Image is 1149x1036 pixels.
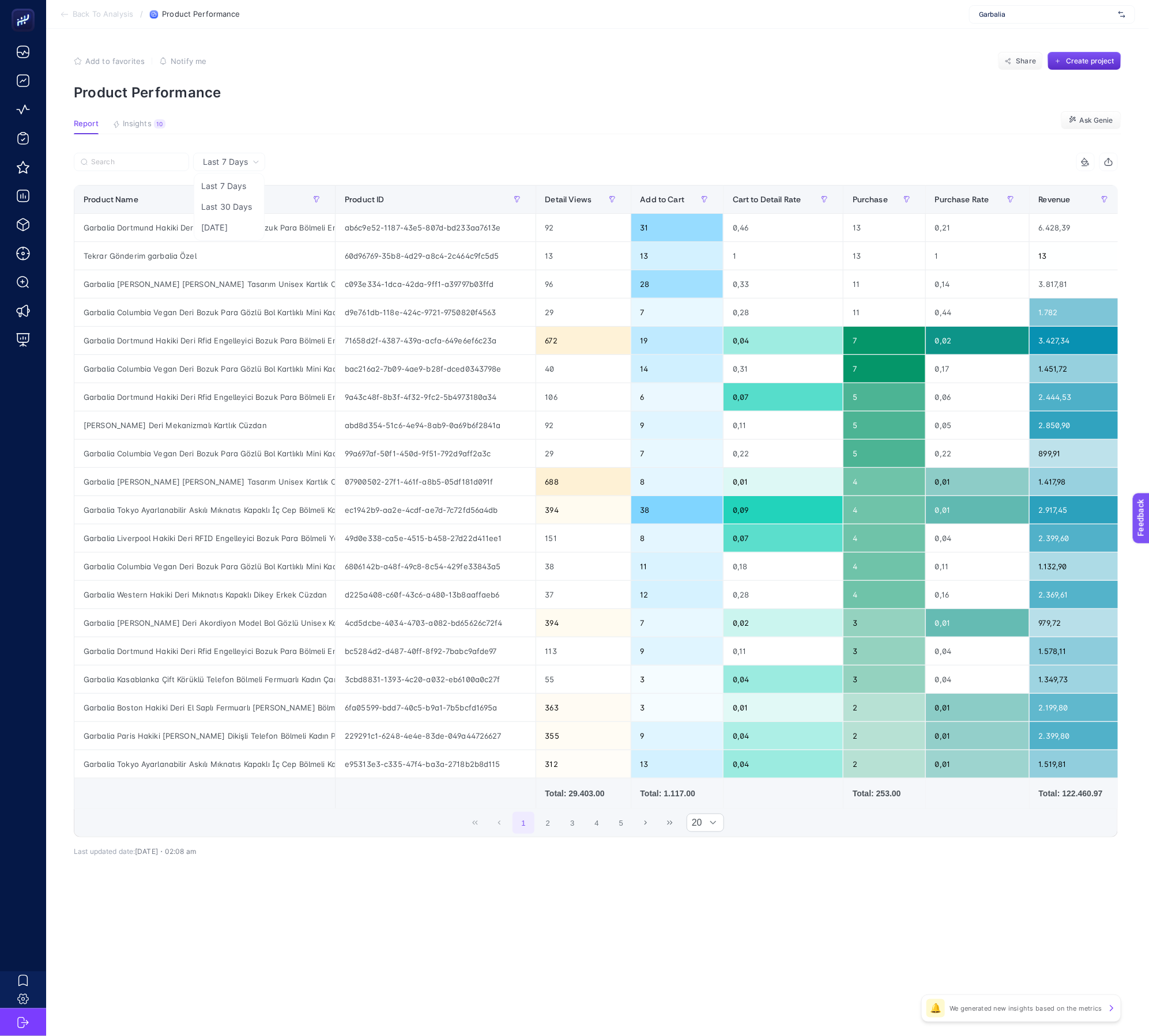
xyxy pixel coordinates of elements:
button: 4 [586,812,608,834]
div: 96 [536,270,631,298]
span: Product Performance [162,10,240,19]
div: 5 [843,411,925,439]
div: bc5284d2-d487-40ff-8f92-7babc9afde97 [336,637,535,665]
button: 1 [513,812,534,834]
span: Purchase [853,195,888,204]
div: 9 [631,411,723,439]
img: svg%3e [1118,9,1125,20]
div: 0,04 [724,722,843,750]
div: 0,04 [926,666,1029,693]
div: 3 [631,694,723,721]
div: Garbalia Dortmund Hakiki Deri Rfid Engelleyici Bozuk Para Bölmeli Erkek Cüzdanı [74,383,335,411]
button: 3 [562,812,583,834]
div: 0,21 [926,214,1029,241]
div: 3 [843,609,925,637]
div: Total: 122.460.97 [1039,788,1114,799]
span: Back To Analysis [73,10,133,19]
div: Total: 29.403.00 [545,788,621,799]
div: 0,04 [724,327,843,354]
span: Create project [1066,56,1114,66]
div: 99a697af-50f1-450d-9f51-792d9aff2a3c [336,440,535,467]
div: 13 [631,242,723,270]
div: 979,72 [1030,609,1123,637]
div: 0,09 [724,496,843,524]
div: 0,44 [926,298,1029,326]
div: 4 [843,468,925,496]
div: 38 [631,496,723,524]
li: Last 30 Days [197,196,262,217]
div: 0,18 [724,553,843,580]
div: Garbalia Boston Hakiki Deri El Saplı Fermuarlı [PERSON_NAME] Bölmeli Portföy [GEOGRAPHIC_DATA] [74,694,335,721]
div: [PERSON_NAME] Deri Mekanizmalı Kartlık Cüzdan [74,411,335,439]
div: 0,06 [926,383,1029,411]
input: Search [91,158,182,167]
div: 1.349,73 [1030,666,1123,693]
button: Create project [1048,52,1121,70]
div: 7 [843,327,925,354]
div: Garbalia Columbia Vegan Deri Bozuk Para Gözlü Bol Kartlıklı Mini Kadın Cüzdanı [74,355,335,383]
span: Share [1016,56,1037,66]
div: 0,22 [724,440,843,467]
div: 12 [631,581,723,608]
div: 9 [631,637,723,665]
div: 355 [536,722,631,750]
div: 2.850,90 [1030,411,1123,439]
div: 14 [631,355,723,383]
span: / [140,9,143,18]
div: 29 [536,298,631,326]
div: 49d0e338-ca5e-4515-b458-27d22d411ee1 [336,524,535,552]
div: ec1942b9-aa2e-4cdf-ae7d-7c72fd56a4db [336,496,535,524]
div: 11 [843,270,925,298]
div: 4 [843,496,925,524]
div: e95313e3-c335-47f4-ba3a-2718b2b8d115 [336,750,535,778]
div: 4 [843,581,925,608]
div: 7 [631,609,723,637]
div: 3 [631,666,723,693]
div: 13 [631,750,723,778]
div: 3 [843,637,925,665]
span: Feedback [7,3,44,13]
div: 71658d2f-4387-439a-acfa-649e6ef6c23a [336,327,535,354]
div: 6fa05599-bdd7-40c5-b9a1-7b5bcfd1695a [336,694,535,721]
div: 3.427,34 [1030,327,1123,354]
div: 31 [631,214,723,241]
div: 19 [631,327,723,354]
div: 7 [843,355,925,383]
div: 5 [843,383,925,411]
div: Total: 253.00 [853,788,916,799]
button: Next Page [635,812,657,834]
span: Last updated date: [74,847,135,856]
div: 29 [536,440,631,467]
div: 0,28 [724,298,843,326]
div: 0,22 [926,440,1029,467]
div: 4cd5dcbe-4034-4703-a082-bd65626c72f4 [336,609,535,637]
div: 92 [536,411,631,439]
div: 0,17 [926,355,1029,383]
div: 312 [536,750,631,778]
div: 7 [631,440,723,467]
div: 0,11 [724,637,843,665]
div: Last 7 Days [74,171,1118,856]
div: 0,01 [926,468,1029,496]
div: Garbalia Tokyo Ayarlanabilir Askılı Mıknatıs Kapaklı İç Cep Bölmeli Kadın Omuz Çantası [74,750,335,778]
div: 13 [1030,242,1123,270]
span: Add to favorites [85,56,145,66]
div: Garbalia Liverpool Hakiki Deri RFID Engelleyici Bozuk Para Bölmeli Yatay Erkek Cüzdan [74,524,335,552]
div: 3 [843,666,925,693]
div: Garbalia Columbia Vegan Deri Bozuk Para Gözlü Bol Kartlıklı Mini Kadın Cüzdanı [74,553,335,580]
div: Total: 1.117.00 [641,788,714,799]
div: 0,02 [724,609,843,637]
button: Last Page [659,812,681,834]
div: 0,46 [724,214,843,241]
div: 37 [536,581,631,608]
div: 92 [536,214,631,241]
button: Add to favorites [74,56,145,66]
div: 0,07 [724,524,843,552]
div: 13 [843,242,925,270]
div: 0,01 [926,750,1029,778]
span: Cart to Detail Rate [733,195,801,204]
div: 394 [536,496,631,524]
div: 40 [536,355,631,383]
div: Garbalia Kasablanka Çift Körüklü Telefon Bölmeli Fermuarlı Kadın Çantası [74,666,335,693]
div: 363 [536,694,631,721]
